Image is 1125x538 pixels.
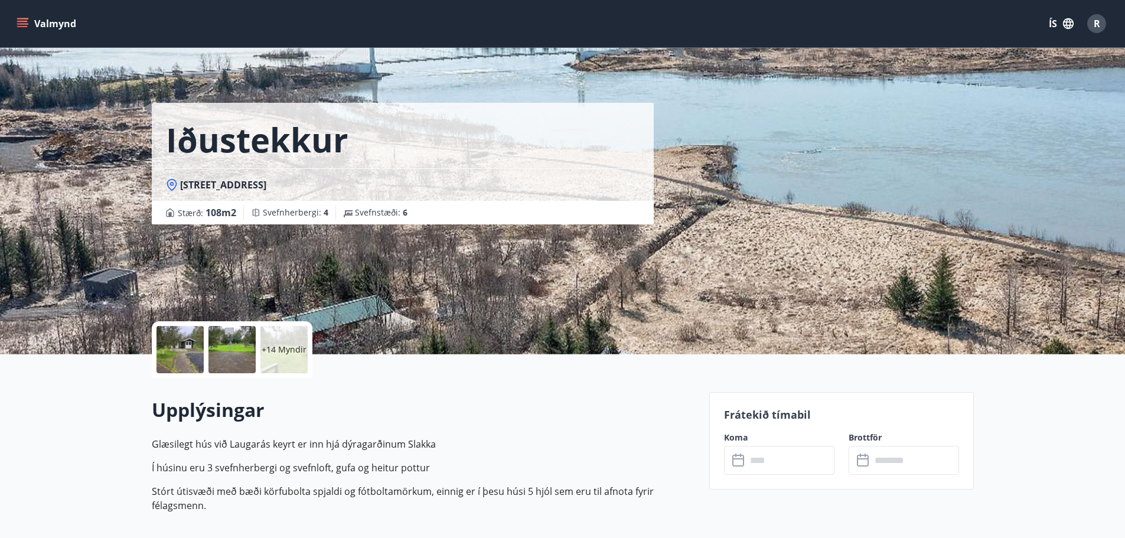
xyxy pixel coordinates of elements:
label: Brottför [849,432,959,444]
span: Stærð : [178,206,236,220]
span: Svefnstæði : [355,207,407,219]
h1: Iðustekkur [166,117,348,162]
span: 4 [324,207,328,218]
button: ÍS [1042,13,1080,34]
button: menu [14,13,81,34]
label: Koma [724,432,834,444]
p: Glæsilegt hús við Laugarás keyrt er inn hjá dýragarðinum Slakka [152,437,695,451]
button: R [1082,9,1111,38]
p: Stórt útisvæði með bæði körfubolta spjaldi og fótboltamörkum, einnig er í þesu húsi 5 hjól sem er... [152,484,695,513]
p: Í húsinu eru 3 svefnherbergi og svefnloft, gufa og heitur pottur [152,461,695,475]
p: +14 Myndir [262,344,306,356]
span: [STREET_ADDRESS] [180,178,266,191]
span: Svefnherbergi : [263,207,328,219]
span: 6 [403,207,407,218]
span: 108 m2 [206,206,236,219]
p: Frátekið tímabil [724,407,959,422]
h2: Upplýsingar [152,397,695,423]
span: R [1094,17,1100,30]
